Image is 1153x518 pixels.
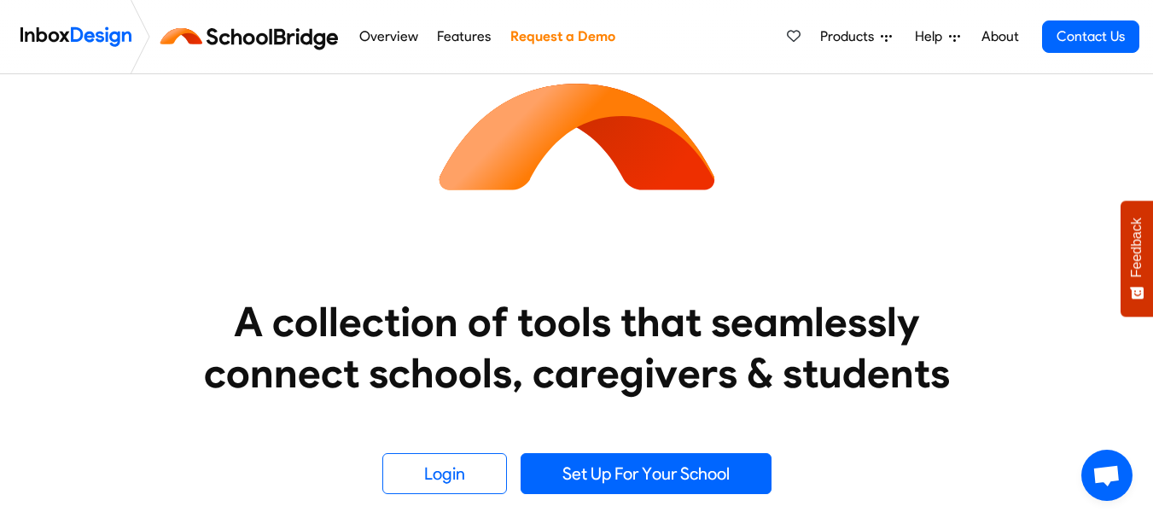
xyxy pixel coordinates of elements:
a: Help [908,20,967,54]
a: Features [433,20,496,54]
a: About [976,20,1023,54]
heading: A collection of tools that seamlessly connect schools, caregivers & students [172,296,982,399]
a: Request a Demo [505,20,620,54]
a: Contact Us [1042,20,1139,53]
span: Feedback [1129,218,1144,277]
a: Set Up For Your School [521,453,772,494]
a: Products [813,20,899,54]
img: schoolbridge logo [157,16,349,57]
span: Help [915,26,949,47]
div: Open chat [1081,450,1133,501]
a: Overview [354,20,422,54]
a: Login [382,453,507,494]
span: Products [820,26,881,47]
button: Feedback - Show survey [1121,201,1153,317]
